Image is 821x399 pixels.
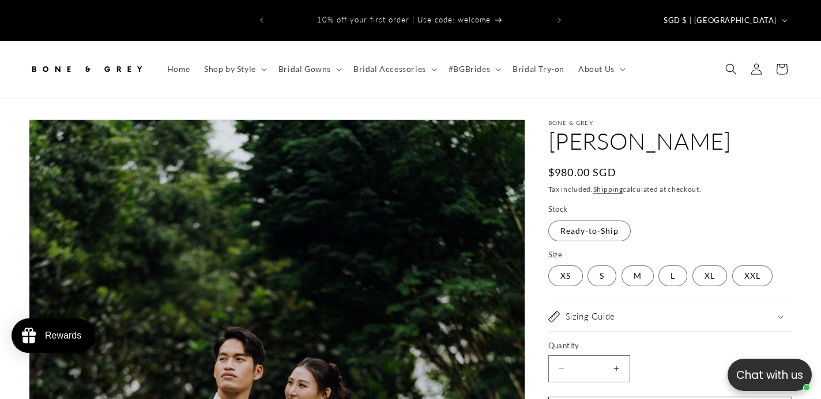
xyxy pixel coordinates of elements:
[548,221,631,241] label: Ready-to-Ship
[587,265,616,286] label: S
[578,64,615,74] span: About Us
[506,57,571,81] a: Bridal Try-on
[547,9,572,31] button: Next announcement
[278,64,331,74] span: Bridal Gowns
[249,9,274,31] button: Previous announcement
[548,249,564,261] legend: Size
[449,64,490,74] span: #BGBrides
[317,15,491,24] span: 10% off your first order | Use code: welcome
[548,119,792,126] p: Bone & Grey
[513,64,564,74] span: Bridal Try-on
[204,64,256,74] span: Shop by Style
[272,57,347,81] summary: Bridal Gowns
[593,185,623,193] a: Shipping
[732,265,773,286] label: XXL
[658,265,687,286] label: L
[692,265,727,286] label: XL
[45,330,81,341] div: Rewards
[548,184,792,195] div: Tax included. calculated at checkout.
[25,52,149,86] a: Bone and Grey Bridal
[657,9,792,31] button: SGD $ | [GEOGRAPHIC_DATA]
[353,64,426,74] span: Bridal Accessories
[622,265,654,286] label: M
[728,367,812,383] p: Chat with us
[566,311,615,322] h2: Sizing Guide
[548,165,616,180] span: $980.00 SGD
[548,204,569,215] legend: Stock
[548,340,792,352] label: Quantity
[728,359,812,391] button: Open chatbox
[29,56,144,82] img: Bone and Grey Bridal
[548,265,583,286] label: XS
[160,57,197,81] a: Home
[167,64,190,74] span: Home
[442,57,506,81] summary: #BGBrides
[571,57,630,81] summary: About Us
[718,56,744,82] summary: Search
[548,302,792,331] summary: Sizing Guide
[347,57,442,81] summary: Bridal Accessories
[548,126,792,156] h1: [PERSON_NAME]
[197,57,272,81] summary: Shop by Style
[664,15,777,26] span: SGD $ | [GEOGRAPHIC_DATA]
